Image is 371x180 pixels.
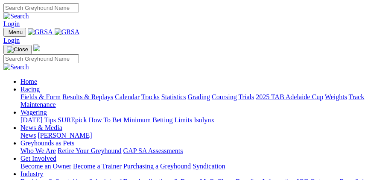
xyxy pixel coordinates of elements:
[20,93,61,100] a: Fields & Form
[238,93,254,100] a: Trials
[188,93,210,100] a: Grading
[115,93,140,100] a: Calendar
[20,162,368,170] div: Get Involved
[3,3,79,12] input: Search
[3,63,29,71] img: Search
[20,93,368,109] div: Racing
[141,93,160,100] a: Tracks
[20,155,56,162] a: Get Involved
[20,139,74,147] a: Greyhounds as Pets
[161,93,186,100] a: Statistics
[58,147,122,154] a: Retire Your Greyhound
[212,93,237,100] a: Coursing
[3,37,20,44] a: Login
[73,162,122,170] a: Become a Trainer
[20,147,368,155] div: Greyhounds as Pets
[3,54,79,63] input: Search
[20,132,368,139] div: News & Media
[123,147,183,154] a: GAP SA Assessments
[20,78,37,85] a: Home
[256,93,323,100] a: 2025 TAB Adelaide Cup
[20,109,47,116] a: Wagering
[28,28,53,36] img: GRSA
[20,116,368,124] div: Wagering
[20,162,71,170] a: Become an Owner
[33,44,40,51] img: logo-grsa-white.png
[20,93,364,108] a: Track Maintenance
[20,147,56,154] a: Who We Are
[194,116,214,124] a: Isolynx
[20,86,40,93] a: Racing
[3,45,32,54] button: Toggle navigation
[20,124,62,131] a: News & Media
[123,116,192,124] a: Minimum Betting Limits
[38,132,92,139] a: [PERSON_NAME]
[7,46,28,53] img: Close
[123,162,191,170] a: Purchasing a Greyhound
[20,170,43,177] a: Industry
[3,28,26,37] button: Toggle navigation
[3,12,29,20] img: Search
[62,93,113,100] a: Results & Replays
[3,20,20,27] a: Login
[89,116,122,124] a: How To Bet
[9,29,23,35] span: Menu
[20,132,36,139] a: News
[55,28,80,36] img: GRSA
[193,162,225,170] a: Syndication
[20,116,56,124] a: [DATE] Tips
[325,93,347,100] a: Weights
[58,116,87,124] a: SUREpick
